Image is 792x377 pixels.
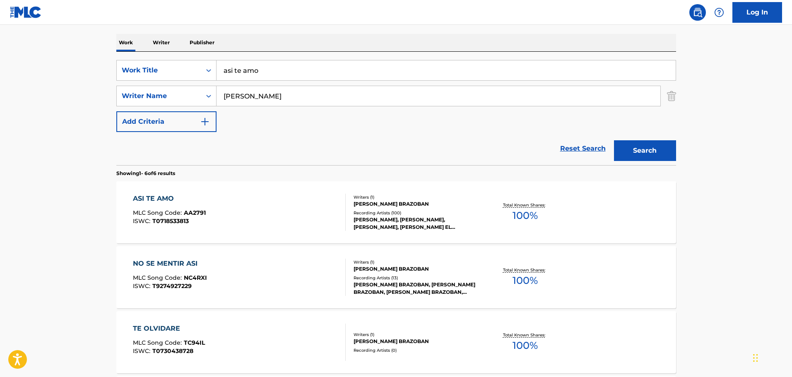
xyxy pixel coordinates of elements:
span: NC4RXI [184,274,207,281]
button: Search [614,140,676,161]
span: TC94IL [184,339,205,346]
span: AA2791 [184,209,206,216]
div: [PERSON_NAME] BRAZOBAN [354,338,479,345]
p: Total Known Shares: [503,332,547,338]
div: Recording Artists ( 13 ) [354,275,479,281]
a: NO SE MENTIR ASIMLC Song Code:NC4RXIISWC:T9274927229Writers (1)[PERSON_NAME] BRAZOBANRecording Ar... [116,246,676,308]
div: Help [711,4,727,21]
div: [PERSON_NAME] BRAZOBAN [354,265,479,273]
a: ASI TE AMOMLC Song Code:AA2791ISWC:T0718533813Writers (1)[PERSON_NAME] BRAZOBANRecording Artists ... [116,181,676,243]
a: TE OLVIDAREMLC Song Code:TC94ILISWC:T0730438728Writers (1)[PERSON_NAME] BRAZOBANRecording Artists... [116,311,676,373]
div: TE OLVIDARE [133,324,205,334]
p: Writer [150,34,172,51]
div: ASI TE AMO [133,194,206,204]
span: 100 % [513,273,538,288]
img: Delete Criterion [667,86,676,106]
button: Add Criteria [116,111,217,132]
span: ISWC : [133,282,152,290]
span: ISWC : [133,217,152,225]
p: Work [116,34,135,51]
img: search [693,7,703,17]
span: T0718533813 [152,217,189,225]
iframe: Chat Widget [751,337,792,377]
span: T0730438728 [152,347,193,355]
a: Public Search [689,4,706,21]
div: Writers ( 1 ) [354,331,479,338]
span: MLC Song Code : [133,339,184,346]
div: Recording Artists ( 100 ) [354,210,479,216]
span: MLC Song Code : [133,209,184,216]
div: Writers ( 1 ) [354,259,479,265]
div: Widget de chat [751,337,792,377]
p: Total Known Shares: [503,267,547,273]
div: [PERSON_NAME] BRAZOBAN, [PERSON_NAME] BRAZOBAN, [PERSON_NAME] BRAZOBAN, [PERSON_NAME] BRAZOBAN, N... [354,281,479,296]
form: Search Form [116,60,676,165]
div: [PERSON_NAME] BRAZOBAN [354,200,479,208]
p: Showing 1 - 6 of 6 results [116,170,175,177]
p: Total Known Shares: [503,202,547,208]
div: NO SE MENTIR ASI [133,259,207,269]
div: Work Title [122,65,196,75]
img: 9d2ae6d4665cec9f34b9.svg [200,117,210,127]
div: [PERSON_NAME], [PERSON_NAME], [PERSON_NAME], [PERSON_NAME] EL CAMARÓN, [PERSON_NAME] EL CAMARÓN [354,216,479,231]
span: MLC Song Code : [133,274,184,281]
a: Log In [732,2,782,23]
img: help [714,7,724,17]
img: MLC Logo [10,6,42,18]
span: 100 % [513,338,538,353]
p: Publisher [187,34,217,51]
div: Recording Artists ( 0 ) [354,347,479,353]
span: ISWC : [133,347,152,355]
div: Writer Name [122,91,196,101]
a: Reset Search [556,139,610,158]
div: Arrastrar [753,346,758,370]
div: Writers ( 1 ) [354,194,479,200]
span: 100 % [513,208,538,223]
span: T9274927229 [152,282,192,290]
